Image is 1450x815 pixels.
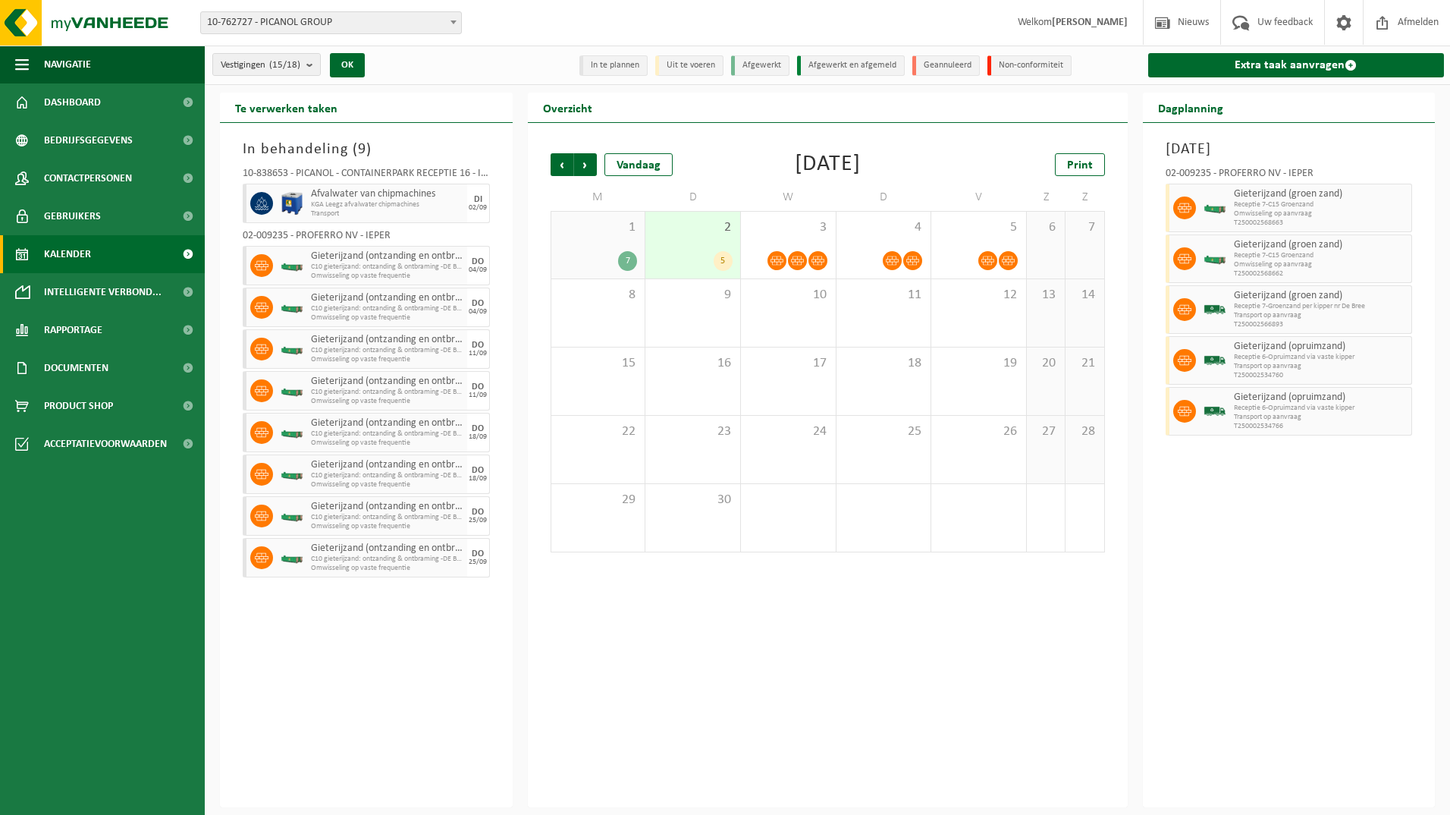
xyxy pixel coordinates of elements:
[749,219,828,236] span: 3
[311,272,463,281] span: Omwisseling op vaste frequentie
[1234,260,1408,269] span: Omwisseling op aanvraag
[1234,341,1408,353] span: Gieterijzand (opruimzand)
[1234,302,1408,311] span: Receptie 7-Groenzand per kipper nr De Bree
[469,350,487,357] div: 11/09
[281,260,303,272] img: HK-XC-10-GN-00
[44,83,101,121] span: Dashboard
[201,12,461,33] span: 10-762727 - PICANOL GROUP
[645,184,741,211] td: D
[741,184,836,211] td: W
[472,424,484,433] div: DO
[472,341,484,350] div: DO
[472,549,484,559] div: DO
[1034,287,1057,304] span: 13
[1204,203,1226,214] img: HK-XC-15-GN-00
[1143,93,1238,122] h2: Dagplanning
[44,387,113,425] span: Product Shop
[281,552,303,564] img: HK-XC-10-GN-00
[212,53,321,76] button: Vestigingen(15/18)
[243,231,490,246] div: 02-009235 - PROFERRO NV - IEPER
[281,344,303,355] img: HK-XC-10-GN-00
[618,251,637,271] div: 7
[653,219,733,236] span: 2
[1148,53,1445,77] a: Extra taak aanvragen
[1166,168,1413,184] div: 02-009235 - PROFERRO NV - IEPER
[469,392,487,399] div: 11/09
[44,197,101,235] span: Gebruikers
[1234,413,1408,422] span: Transport op aanvraag
[200,11,462,34] span: 10-762727 - PICANOL GROUP
[559,423,638,440] span: 22
[1234,311,1408,320] span: Transport op aanvraag
[469,308,487,316] div: 04/09
[44,311,102,349] span: Rapportage
[1234,392,1408,404] span: Gieterijzand (opruimzand)
[311,417,463,430] span: Gieterijzand (ontzanding en ontbraming) (material)
[1034,355,1057,372] span: 20
[912,55,980,76] li: Geannuleerd
[844,355,924,372] span: 18
[559,492,638,508] span: 29
[1234,371,1408,380] span: T250002534760
[311,188,463,200] span: Afvalwater van chipmachines
[574,153,597,176] span: Volgende
[472,508,484,517] div: DO
[469,266,487,274] div: 04/09
[844,219,924,236] span: 4
[1073,355,1096,372] span: 21
[311,200,463,209] span: KGA Leegz afvalwater chipmachines
[749,287,828,304] span: 10
[551,184,646,211] td: M
[311,355,463,364] span: Omwisseling op vaste frequentie
[281,511,303,522] img: HK-XC-10-GN-00
[44,121,133,159] span: Bedrijfsgegevens
[939,287,1018,304] span: 12
[243,168,490,184] div: 10-838653 - PICANOL - CONTAINERPARK RECEPTIE 16 - IEPER
[1034,219,1057,236] span: 6
[281,385,303,397] img: HK-XC-10-GN-00
[1073,219,1096,236] span: 7
[604,153,673,176] div: Vandaag
[1066,184,1104,211] td: Z
[311,263,463,272] span: C10 gieterijzand: ontzanding & ontbraming -DE BRABANDERE ECO
[1234,219,1408,228] span: T250002568663
[731,55,789,76] li: Afgewerkt
[1234,269,1408,278] span: T250002568662
[1027,184,1066,211] td: Z
[269,60,300,70] count: (15/18)
[795,153,861,176] div: [DATE]
[311,376,463,388] span: Gieterijzand (ontzanding en ontbraming) (material)
[474,195,482,204] div: DI
[469,517,487,524] div: 25/09
[311,439,463,448] span: Omwisseling op vaste frequentie
[472,299,484,308] div: DO
[653,287,733,304] span: 9
[749,423,828,440] span: 24
[311,543,463,555] span: Gieterijzand (ontzanding en ontbraming) (material)
[1234,251,1408,260] span: Receptie 7-C15 Groenzand
[311,209,463,219] span: Transport
[931,184,1027,211] td: V
[311,459,463,471] span: Gieterijzand (ontzanding en ontbraming) (material)
[1073,287,1096,304] span: 14
[653,492,733,508] span: 30
[1034,423,1057,440] span: 27
[311,522,463,531] span: Omwisseling op vaste frequentie
[1067,159,1093,171] span: Print
[836,184,932,211] td: D
[281,427,303,439] img: HK-XC-10-GN-00
[469,559,487,566] div: 25/09
[469,475,487,483] div: 18/09
[749,355,828,372] span: 17
[220,93,353,122] h2: Te verwerken taken
[243,138,490,161] h3: In behandeling ( )
[44,46,91,83] span: Navigatie
[559,219,638,236] span: 1
[311,397,463,406] span: Omwisseling op vaste frequentie
[1234,188,1408,200] span: Gieterijzand (groen zand)
[311,555,463,564] span: C10 gieterijzand: ontzanding & ontbraming -DE BRABANDERE ECO
[1234,200,1408,209] span: Receptie 7-C15 Groenzand
[1234,209,1408,219] span: Omwisseling op aanvraag
[1166,138,1413,161] h3: [DATE]
[311,501,463,513] span: Gieterijzand (ontzanding en ontbraming) (material)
